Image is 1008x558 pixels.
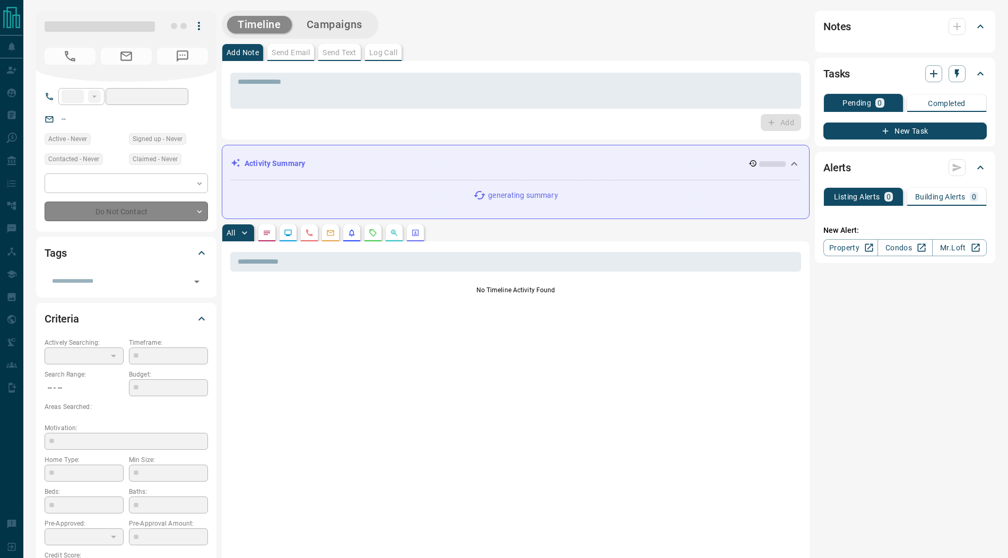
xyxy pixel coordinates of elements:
h2: Tags [45,245,66,261]
h2: Notes [823,18,851,35]
p: 0 [887,193,891,200]
p: generating summary [488,190,558,201]
p: 0 [972,193,976,200]
p: -- - -- [45,379,124,397]
a: -- [62,115,66,123]
div: Activity Summary [231,154,801,173]
p: Areas Searched: [45,402,208,412]
div: Criteria [45,306,208,332]
a: Property [823,239,878,256]
button: Timeline [227,16,292,33]
p: Actively Searching: [45,338,124,347]
p: Completed [928,100,966,107]
p: All [227,229,235,237]
span: No Number [45,48,95,65]
svg: Notes [263,229,271,237]
div: Alerts [823,155,987,180]
a: Condos [877,239,932,256]
button: Open [189,274,204,289]
span: Active - Never [48,134,87,144]
p: Pending [842,99,871,107]
p: Activity Summary [245,158,305,169]
p: Home Type: [45,455,124,465]
a: Mr.Loft [932,239,987,256]
p: Pre-Approval Amount: [129,519,208,528]
p: New Alert: [823,225,987,236]
p: Add Note [227,49,259,56]
svg: Emails [326,229,335,237]
p: Baths: [129,487,208,496]
span: Contacted - Never [48,154,99,164]
p: Min Size: [129,455,208,465]
p: Building Alerts [915,193,966,200]
span: No Email [101,48,152,65]
button: Campaigns [296,16,373,33]
div: Tags [45,240,208,266]
svg: Agent Actions [411,229,420,237]
p: Beds: [45,487,124,496]
svg: Calls [305,229,314,237]
p: Timeframe: [129,338,208,347]
svg: Lead Browsing Activity [284,229,292,237]
svg: Listing Alerts [347,229,356,237]
p: Search Range: [45,370,124,379]
p: Pre-Approved: [45,519,124,528]
svg: Requests [369,229,377,237]
button: New Task [823,123,987,139]
div: Notes [823,14,987,39]
span: Claimed - Never [133,154,178,164]
span: Signed up - Never [133,134,183,144]
svg: Opportunities [390,229,398,237]
div: Tasks [823,61,987,86]
div: Do Not Contact [45,202,208,221]
p: No Timeline Activity Found [230,285,801,295]
span: No Number [157,48,208,65]
p: 0 [877,99,882,107]
p: Listing Alerts [834,193,880,200]
h2: Alerts [823,159,851,176]
h2: Criteria [45,310,79,327]
p: Motivation: [45,423,208,433]
p: Budget: [129,370,208,379]
h2: Tasks [823,65,850,82]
